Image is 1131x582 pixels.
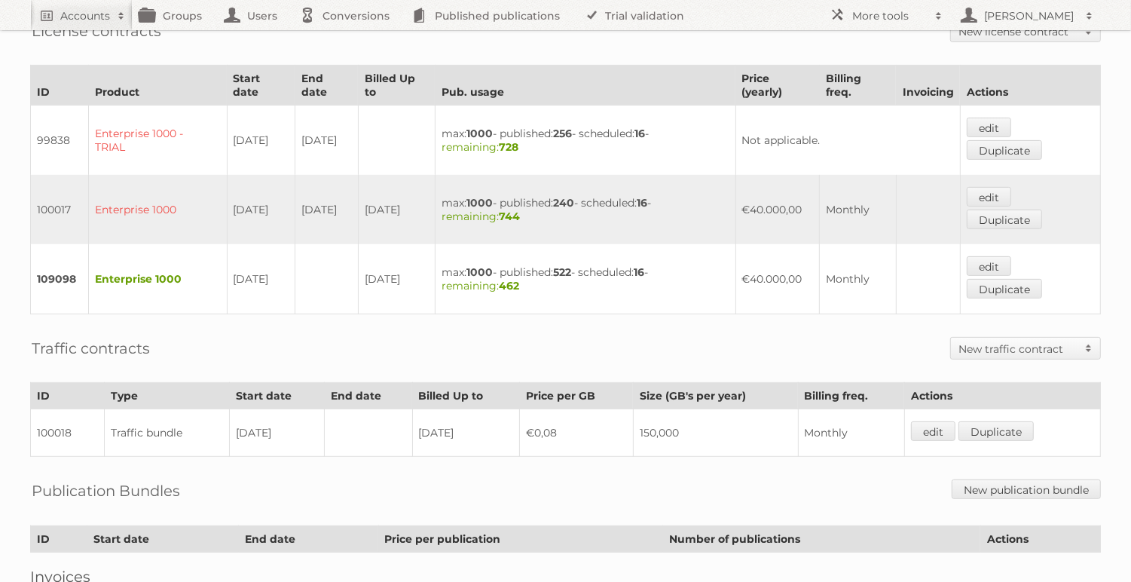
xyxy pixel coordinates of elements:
[967,118,1011,137] a: edit
[951,338,1100,359] a: New traffic contract
[295,175,358,244] td: [DATE]
[553,265,571,279] strong: 522
[499,210,520,223] strong: 744
[32,337,150,360] h2: Traffic contracts
[980,526,1100,553] th: Actions
[951,20,1100,41] a: New license contract
[412,409,520,457] td: [DATE]
[435,175,735,244] td: max: - published: - scheduled: -
[435,244,735,314] td: max: - published: - scheduled: -
[852,8,928,23] h2: More tools
[239,526,379,553] th: End date
[466,196,493,210] strong: 1000
[89,244,228,314] td: Enterprise 1000
[820,66,896,106] th: Billing freq.
[89,175,228,244] td: Enterprise 1000
[633,383,798,409] th: Size (GB's per year)
[634,265,644,279] strong: 16
[820,244,896,314] td: Monthly
[358,244,435,314] td: [DATE]
[295,66,358,106] th: End date
[435,66,735,106] th: Pub. usage
[60,8,110,23] h2: Accounts
[87,526,239,553] th: Start date
[798,383,904,409] th: Billing freq.
[967,256,1011,276] a: edit
[31,526,87,553] th: ID
[735,175,820,244] td: €40.000,00
[435,106,735,176] td: max: - published: - scheduled: -
[32,479,180,502] h2: Publication Bundles
[633,409,798,457] td: 150,000
[295,106,358,176] td: [DATE]
[958,421,1034,441] a: Duplicate
[499,279,519,293] strong: 462
[967,140,1042,160] a: Duplicate
[31,66,89,106] th: ID
[89,66,228,106] th: Product
[980,8,1078,23] h2: [PERSON_NAME]
[958,342,1078,357] h2: New traffic contract
[798,409,904,457] td: Monthly
[735,106,960,176] td: Not applicable.
[952,479,1101,499] a: New publication bundle
[735,66,820,106] th: Price (yearly)
[1078,20,1100,41] span: Toggle
[466,127,493,140] strong: 1000
[967,210,1042,229] a: Duplicate
[499,140,518,154] strong: 728
[958,24,1078,39] h2: New license contract
[31,106,89,176] td: 99838
[31,175,89,244] td: 100017
[637,196,647,210] strong: 16
[520,409,634,457] td: €0,08
[105,383,230,409] th: Type
[553,196,574,210] strong: 240
[553,127,572,140] strong: 256
[663,526,981,553] th: Number of publications
[227,175,295,244] td: [DATE]
[230,409,325,457] td: [DATE]
[442,140,518,154] span: remaining:
[31,383,105,409] th: ID
[325,383,412,409] th: End date
[89,106,228,176] td: Enterprise 1000 - TRIAL
[1078,338,1100,359] span: Toggle
[967,279,1042,299] a: Duplicate
[634,127,645,140] strong: 16
[820,175,896,244] td: Monthly
[442,210,520,223] span: remaining:
[520,383,634,409] th: Price per GB
[466,265,493,279] strong: 1000
[227,106,295,176] td: [DATE]
[960,66,1100,106] th: Actions
[967,187,1011,207] a: edit
[227,66,295,106] th: Start date
[230,383,325,409] th: Start date
[31,244,89,314] td: 109098
[31,409,105,457] td: 100018
[442,279,519,293] span: remaining:
[911,421,955,441] a: edit
[358,66,435,106] th: Billed Up to
[896,66,960,106] th: Invoicing
[904,383,1100,409] th: Actions
[378,526,663,553] th: Price per publication
[412,383,520,409] th: Billed Up to
[735,244,820,314] td: €40.000,00
[227,244,295,314] td: [DATE]
[358,175,435,244] td: [DATE]
[32,20,161,42] h2: License contracts
[105,409,230,457] td: Traffic bundle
